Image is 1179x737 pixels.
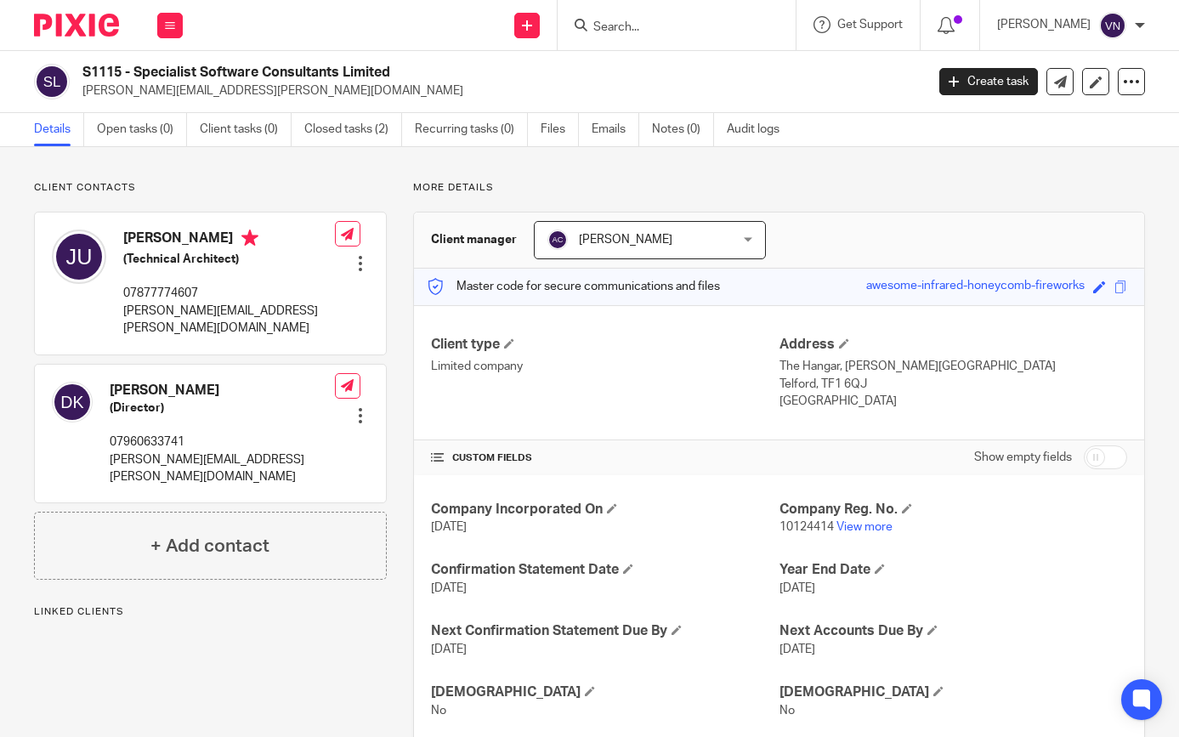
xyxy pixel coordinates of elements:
[541,113,579,146] a: Files
[110,400,335,417] h5: (Director)
[34,14,119,37] img: Pixie
[123,251,335,268] h5: (Technical Architect)
[34,181,387,195] p: Client contacts
[779,521,834,533] span: 10124414
[779,501,1127,519] h4: Company Reg. No.
[837,19,903,31] span: Get Support
[431,622,779,640] h4: Next Confirmation Statement Due By
[431,643,467,655] span: [DATE]
[997,16,1091,33] p: [PERSON_NAME]
[110,434,335,451] p: 07960633741
[779,358,1127,375] p: The Hangar, [PERSON_NAME][GEOGRAPHIC_DATA]
[431,521,467,533] span: [DATE]
[652,113,714,146] a: Notes (0)
[547,230,568,250] img: svg%3E
[974,449,1072,466] label: Show empty fields
[779,643,815,655] span: [DATE]
[110,451,335,486] p: [PERSON_NAME][EMAIL_ADDRESS][PERSON_NAME][DOMAIN_NAME]
[123,285,335,302] p: 07877774607
[431,501,779,519] h4: Company Incorporated On
[431,561,779,579] h4: Confirmation Statement Date
[431,231,517,248] h3: Client manager
[1099,12,1126,39] img: svg%3E
[413,181,1145,195] p: More details
[779,376,1127,393] p: Telford, TF1 6QJ
[52,382,93,422] img: svg%3E
[727,113,792,146] a: Audit logs
[779,561,1127,579] h4: Year End Date
[592,113,639,146] a: Emails
[779,622,1127,640] h4: Next Accounts Due By
[592,20,745,36] input: Search
[415,113,528,146] a: Recurring tasks (0)
[150,533,269,559] h4: + Add contact
[97,113,187,146] a: Open tasks (0)
[431,358,779,375] p: Limited company
[779,393,1127,410] p: [GEOGRAPHIC_DATA]
[427,278,720,295] p: Master code for secure communications and files
[431,451,779,465] h4: CUSTOM FIELDS
[34,605,387,619] p: Linked clients
[779,336,1127,354] h4: Address
[431,705,446,717] span: No
[241,230,258,247] i: Primary
[82,82,914,99] p: [PERSON_NAME][EMAIL_ADDRESS][PERSON_NAME][DOMAIN_NAME]
[200,113,292,146] a: Client tasks (0)
[779,683,1127,701] h4: [DEMOGRAPHIC_DATA]
[431,582,467,594] span: [DATE]
[779,705,795,717] span: No
[34,64,70,99] img: svg%3E
[82,64,747,82] h2: S1115 - Specialist Software Consultants Limited
[579,234,672,246] span: [PERSON_NAME]
[939,68,1038,95] a: Create task
[34,113,84,146] a: Details
[123,303,335,337] p: [PERSON_NAME][EMAIL_ADDRESS][PERSON_NAME][DOMAIN_NAME]
[836,521,893,533] a: View more
[123,230,335,251] h4: [PERSON_NAME]
[779,582,815,594] span: [DATE]
[431,336,779,354] h4: Client type
[866,277,1085,297] div: awesome-infrared-honeycomb-fireworks
[304,113,402,146] a: Closed tasks (2)
[431,683,779,701] h4: [DEMOGRAPHIC_DATA]
[110,382,335,400] h4: [PERSON_NAME]
[52,230,106,284] img: svg%3E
